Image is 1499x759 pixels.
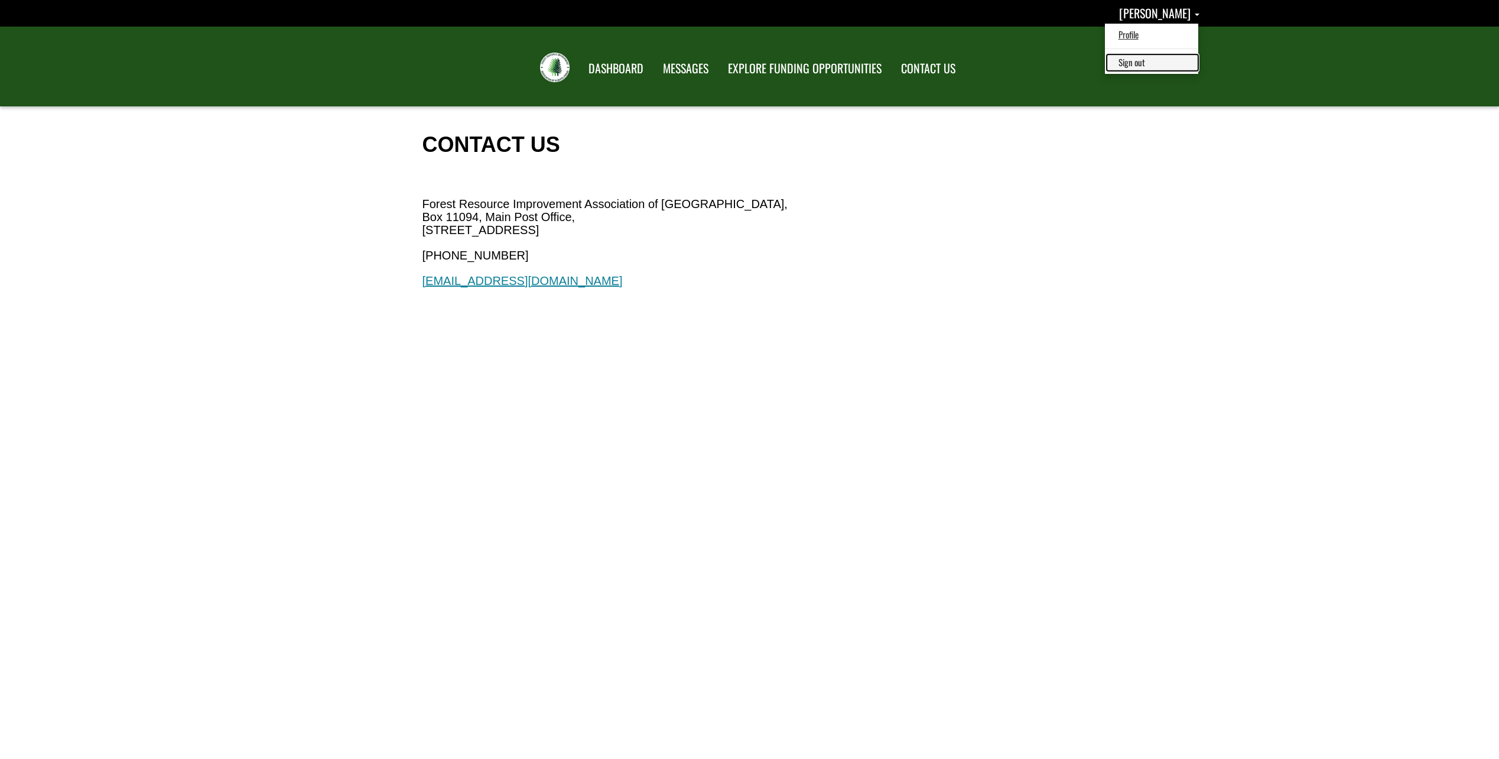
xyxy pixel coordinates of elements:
a: Profile [1107,27,1198,43]
img: FRIAA Submissions Portal [540,53,570,82]
a: MESSAGES [654,54,717,83]
h4: [PHONE_NUMBER] [422,249,1077,262]
a: Kristofer Heemeryck [1119,4,1199,22]
h1: CONTACT US [422,133,1077,157]
span: [PERSON_NAME] [1119,4,1191,22]
a: [EMAIL_ADDRESS][DOMAIN_NAME] [422,274,623,287]
nav: Main Navigation [578,50,964,83]
a: DASHBOARD [580,54,652,83]
a: Sign out [1107,54,1198,70]
h4: Forest Resource Improvement Association of [GEOGRAPHIC_DATA], Box 11094, Main Post Office, [STREE... [422,197,1077,236]
a: CONTACT US [892,54,964,83]
a: EXPLORE FUNDING OPPORTUNITIES [719,54,890,83]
